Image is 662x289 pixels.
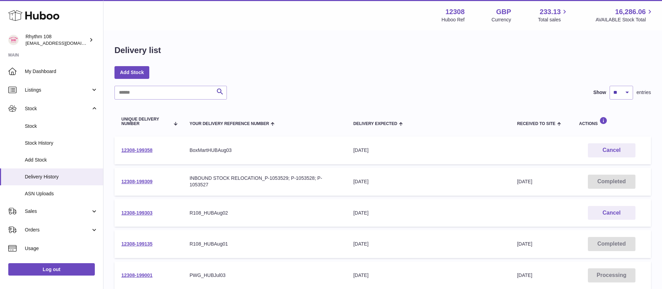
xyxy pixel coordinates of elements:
[8,35,19,45] img: orders@rhythm108.com
[190,175,340,188] div: INBOUND STOCK RELOCATION_P-1053529; P-1053528; P-1053527
[595,17,654,23] span: AVAILABLE Stock Total
[538,17,569,23] span: Total sales
[190,122,269,126] span: Your Delivery Reference Number
[121,147,152,153] a: 12308-199358
[496,7,511,17] strong: GBP
[8,263,95,276] a: Log out
[540,7,561,17] span: 233.13
[25,68,98,75] span: My Dashboard
[25,227,91,233] span: Orders
[121,117,170,126] span: Unique Delivery Number
[26,40,101,46] span: [EMAIL_ADDRESS][DOMAIN_NAME]
[25,208,91,215] span: Sales
[593,89,606,96] label: Show
[26,33,88,47] div: Rhythm 108
[579,117,644,126] div: Actions
[190,272,340,279] div: PWG_HUBJul03
[353,272,503,279] div: [DATE]
[114,66,149,79] a: Add Stock
[588,143,635,157] button: Cancel
[114,45,161,56] h1: Delivery list
[353,178,503,185] div: [DATE]
[517,179,532,184] span: [DATE]
[538,7,569,23] a: 233.13 Total sales
[121,272,152,278] a: 12308-199001
[25,140,98,146] span: Stock History
[492,17,511,23] div: Currency
[615,7,646,17] span: 16,286.06
[121,179,152,184] a: 12308-199309
[25,174,98,180] span: Delivery History
[121,241,152,247] a: 12308-199135
[445,7,465,17] strong: 12308
[517,241,532,247] span: [DATE]
[353,241,503,247] div: [DATE]
[353,122,397,126] span: Delivery Expected
[517,122,555,126] span: Received to Site
[25,123,98,130] span: Stock
[353,147,503,154] div: [DATE]
[190,210,340,216] div: R108_HUBAug02
[25,87,91,93] span: Listings
[121,210,152,216] a: 12308-199303
[595,7,654,23] a: 16,286.06 AVAILABLE Stock Total
[25,245,98,252] span: Usage
[442,17,465,23] div: Huboo Ref
[517,272,532,278] span: [DATE]
[25,157,98,163] span: Add Stock
[25,190,98,197] span: ASN Uploads
[25,105,91,112] span: Stock
[190,241,340,247] div: R108_HUBAug01
[636,89,651,96] span: entries
[353,210,503,216] div: [DATE]
[588,206,635,220] button: Cancel
[190,147,340,154] div: BoxMartHUBAug03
